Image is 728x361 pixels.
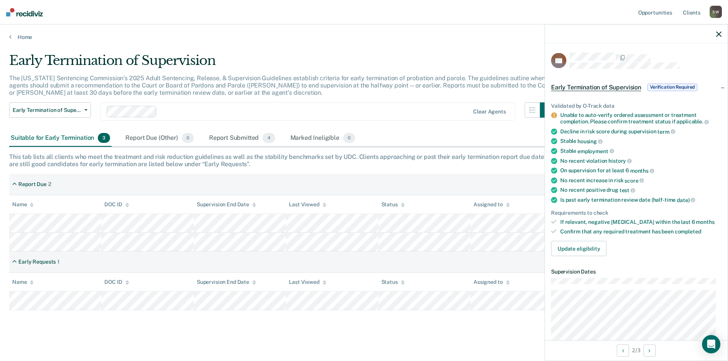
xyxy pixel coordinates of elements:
[263,133,275,143] span: 4
[647,83,697,91] span: Verification Required
[560,138,722,145] div: Stable
[473,201,509,208] div: Assigned to
[560,147,722,154] div: Stable
[545,340,728,360] div: 2 / 3
[560,228,722,235] div: Confirm that any required treatment has been
[289,130,357,147] div: Marked Ineligible
[13,107,81,113] span: Early Termination of Supervision
[57,259,60,265] div: 1
[560,157,722,164] div: No recent violation
[12,279,34,285] div: Name
[208,130,277,147] div: Report Submitted
[104,201,129,208] div: DOC ID
[560,196,722,203] div: Is past early termination review date (half-time
[289,279,326,285] div: Last Viewed
[18,259,56,265] div: Early Requests
[381,201,405,208] div: Status
[12,201,34,208] div: Name
[124,130,195,147] div: Report Due (Other)
[551,83,641,91] span: Early Termination of Supervision
[182,133,194,143] span: 0
[104,279,129,285] div: DOC ID
[9,74,553,96] p: The [US_STATE] Sentencing Commission’s 2025 Adult Sentencing, Release, & Supervision Guidelines e...
[197,279,256,285] div: Supervision End Date
[657,128,675,134] span: term
[696,219,714,225] span: months
[545,75,728,99] div: Early Termination of SupervisionVerification Required
[702,335,720,353] div: Open Intercom Messenger
[551,268,722,275] dt: Supervision Dates
[577,138,603,144] span: housing
[560,219,722,225] div: If relevant, negative [MEDICAL_DATA] within the last 6
[9,34,719,40] a: Home
[9,153,719,168] div: This tab lists all clients who meet the treatment and risk reduction guidelines as well as the st...
[381,279,405,285] div: Status
[9,130,112,147] div: Suitable for Early Termination
[677,197,695,203] span: date)
[473,279,509,285] div: Assigned to
[710,6,722,18] div: S W
[551,209,722,216] div: Requirements to check
[98,133,110,143] span: 3
[551,102,722,109] div: Validated by O-Track data
[197,201,256,208] div: Supervision End Date
[630,167,654,173] span: months
[560,177,722,184] div: No recent increase in risk
[577,148,614,154] span: employment
[6,8,43,16] img: Recidiviz
[624,177,644,183] span: score
[48,181,51,188] div: 2
[9,53,555,74] div: Early Termination of Supervision
[551,241,606,256] button: Update eligibility
[619,187,635,193] span: test
[473,108,506,115] div: Clear agents
[675,228,701,235] span: completed
[560,112,722,125] div: Unable to auto-verify ordered assessment or treatment completion. Please confirm treatment status...
[560,128,722,135] div: Decline in risk score during supervision
[617,344,629,356] button: Previous Opportunity
[608,158,632,164] span: history
[644,344,656,356] button: Next Opportunity
[560,167,722,174] div: On supervision for at least 6
[289,201,326,208] div: Last Viewed
[18,181,47,188] div: Report Due
[343,133,355,143] span: 0
[560,187,722,194] div: No recent positive drug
